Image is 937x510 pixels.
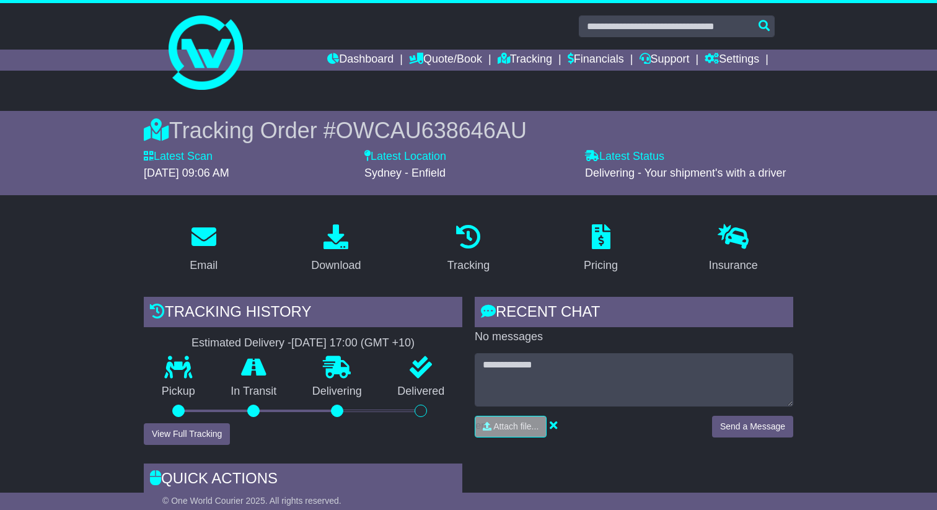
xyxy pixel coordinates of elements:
[475,297,793,330] div: RECENT CHAT
[409,50,482,71] a: Quote/Book
[709,257,758,274] div: Insurance
[568,50,624,71] a: Financials
[705,50,759,71] a: Settings
[144,385,213,398] p: Pickup
[364,167,446,179] span: Sydney - Enfield
[144,336,462,350] div: Estimated Delivery -
[291,336,415,350] div: [DATE] 17:00 (GMT +10)
[364,150,446,164] label: Latest Location
[144,150,213,164] label: Latest Scan
[311,257,361,274] div: Download
[439,220,498,278] a: Tracking
[380,385,463,398] p: Delivered
[640,50,690,71] a: Support
[144,117,793,144] div: Tracking Order #
[182,220,226,278] a: Email
[712,416,793,437] button: Send a Message
[144,464,462,497] div: Quick Actions
[701,220,766,278] a: Insurance
[498,50,552,71] a: Tracking
[327,50,394,71] a: Dashboard
[144,297,462,330] div: Tracking history
[144,167,229,179] span: [DATE] 09:06 AM
[162,496,341,506] span: © One World Courier 2025. All rights reserved.
[447,257,490,274] div: Tracking
[585,150,664,164] label: Latest Status
[213,385,295,398] p: In Transit
[475,330,793,344] p: No messages
[144,423,230,445] button: View Full Tracking
[336,118,527,143] span: OWCAU638646AU
[303,220,369,278] a: Download
[576,220,626,278] a: Pricing
[584,257,618,274] div: Pricing
[585,167,786,179] span: Delivering - Your shipment's with a driver
[190,257,218,274] div: Email
[294,385,380,398] p: Delivering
